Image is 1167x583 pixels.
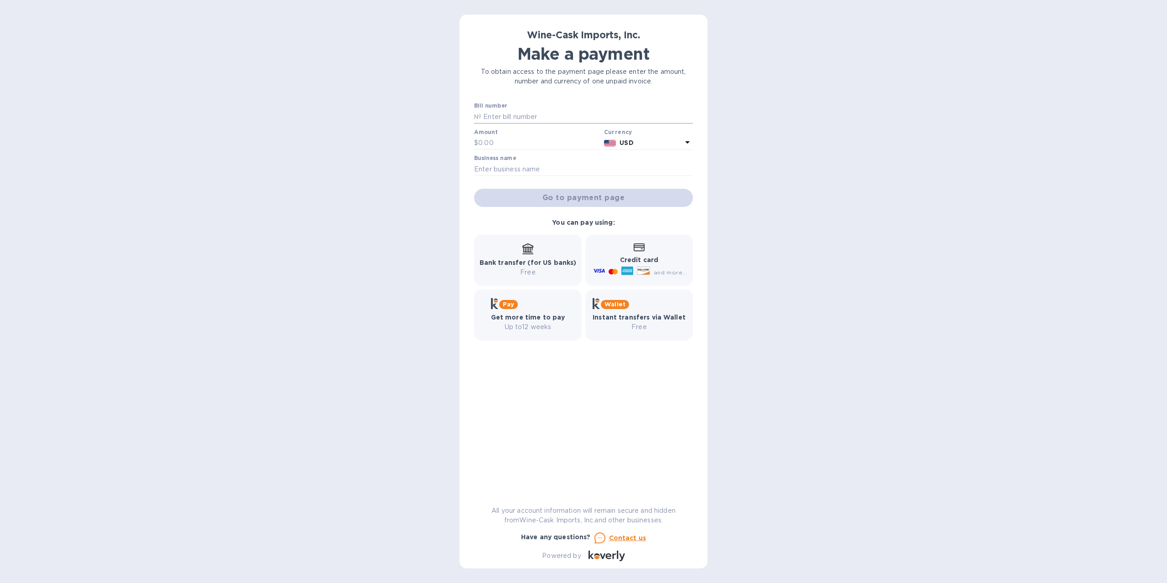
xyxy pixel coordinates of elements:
[474,44,693,63] h1: Make a payment
[474,162,693,176] input: Enter business name
[474,506,693,525] p: All your account information will remain secure and hidden from Wine-Cask Imports, Inc. and other...
[474,112,481,122] p: №
[654,269,687,276] span: and more...
[609,534,646,542] u: Contact us
[480,259,577,266] b: Bank transfer (for US banks)
[604,301,625,308] b: Wallet
[478,136,600,150] input: 0.00
[474,156,516,161] label: Business name
[542,551,581,561] p: Powered by
[474,129,497,135] label: Amount
[491,314,565,321] b: Get more time to pay
[604,129,632,135] b: Currency
[480,268,577,277] p: Free
[527,29,640,41] b: Wine-Cask Imports, Inc.
[552,219,614,226] b: You can pay using:
[593,322,686,332] p: Free
[593,314,686,321] b: Instant transfers via Wallet
[481,110,693,124] input: Enter bill number
[474,67,693,86] p: To obtain access to the payment page please enter the amount, number and currency of one unpaid i...
[474,103,507,109] label: Bill number
[620,256,658,263] b: Credit card
[503,301,514,308] b: Pay
[491,322,565,332] p: Up to 12 weeks
[620,139,633,146] b: USD
[521,533,591,541] b: Have any questions?
[604,140,616,146] img: USD
[474,138,478,148] p: $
